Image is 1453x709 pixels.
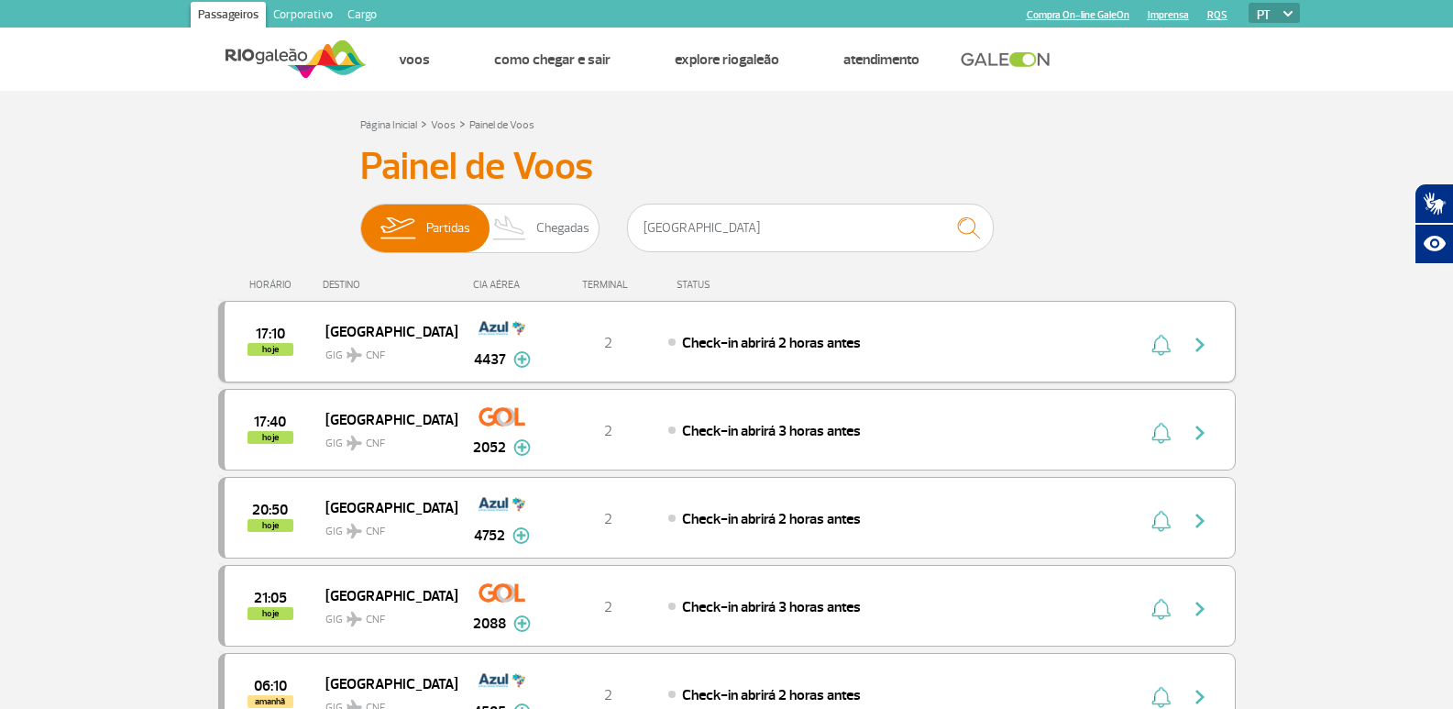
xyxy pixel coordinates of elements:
a: Corporativo [266,2,340,31]
div: DESTINO [323,279,457,291]
span: 2088 [473,613,506,635]
span: Check-in abrirá 3 horas antes [682,598,861,616]
span: 2025-08-25 17:40:00 [254,415,286,428]
span: hoje [248,607,293,620]
a: Voos [399,50,430,69]
span: 2 [604,686,612,704]
span: 2025-08-25 17:10:00 [256,327,285,340]
span: hoje [248,431,293,444]
span: GIG [325,514,443,540]
img: seta-direita-painel-voo.svg [1189,334,1211,356]
img: sino-painel-voo.svg [1151,686,1171,708]
span: Partidas [426,205,470,252]
span: GIG [325,426,443,452]
span: Check-in abrirá 2 horas antes [682,334,861,352]
a: Atendimento [843,50,919,69]
span: 2025-08-26 06:10:00 [254,680,287,692]
span: 2052 [473,437,506,459]
a: Imprensa [1148,9,1189,21]
span: 4437 [474,349,506,371]
span: 4752 [474,525,505,547]
a: Compra On-line GaleOn [1027,9,1129,21]
span: Check-in abrirá 2 horas antes [682,510,861,528]
span: hoje [248,519,293,532]
button: Abrir recursos assistivos. [1414,224,1453,264]
img: sino-painel-voo.svg [1151,598,1171,620]
span: CNF [366,436,385,452]
input: Voo, cidade ou cia aérea [627,204,994,252]
span: 2025-08-25 21:05:00 [254,592,287,604]
a: Explore RIOgaleão [675,50,779,69]
span: [GEOGRAPHIC_DATA] [325,671,443,695]
img: destiny_airplane.svg [347,524,362,538]
span: GIG [325,602,443,628]
img: seta-direita-painel-voo.svg [1189,598,1211,620]
img: seta-direita-painel-voo.svg [1189,422,1211,444]
a: > [421,113,427,134]
img: destiny_airplane.svg [347,348,362,362]
a: RQS [1207,9,1227,21]
img: destiny_airplane.svg [347,612,362,626]
span: 2 [604,510,612,528]
div: TERMINAL [548,279,667,291]
span: GIG [325,338,443,364]
div: HORÁRIO [224,279,324,291]
span: CNF [366,524,385,540]
span: [GEOGRAPHIC_DATA] [325,407,443,431]
img: mais-info-painel-voo.svg [512,527,530,544]
span: Chegadas [536,205,589,252]
span: 2 [604,334,612,352]
span: [GEOGRAPHIC_DATA] [325,319,443,343]
img: sino-painel-voo.svg [1151,422,1171,444]
h3: Painel de Voos [360,144,1094,190]
span: CNF [366,348,385,364]
a: Página Inicial [360,118,417,132]
img: seta-direita-painel-voo.svg [1189,686,1211,708]
span: [GEOGRAPHIC_DATA] [325,583,443,607]
img: slider-desembarque [483,205,537,252]
span: Check-in abrirá 3 horas antes [682,422,861,440]
div: STATUS [667,279,817,291]
span: 2 [604,422,612,440]
span: Check-in abrirá 2 horas antes [682,686,861,704]
img: slider-embarque [369,205,426,252]
button: Abrir tradutor de língua de sinais. [1414,183,1453,224]
span: CNF [366,612,385,628]
img: destiny_airplane.svg [347,436,362,450]
a: > [459,113,466,134]
span: hoje [248,343,293,356]
span: amanhã [248,695,293,708]
a: Passageiros [191,2,266,31]
img: sino-painel-voo.svg [1151,510,1171,532]
img: mais-info-painel-voo.svg [513,439,531,456]
a: Cargo [340,2,384,31]
a: Como chegar e sair [494,50,611,69]
img: sino-painel-voo.svg [1151,334,1171,356]
div: Plugin de acessibilidade da Hand Talk. [1414,183,1453,264]
span: 2025-08-25 20:50:00 [252,504,288,516]
div: CIA AÉREA [457,279,548,291]
img: mais-info-painel-voo.svg [513,351,531,368]
span: [GEOGRAPHIC_DATA] [325,495,443,519]
a: Voos [431,118,456,132]
a: Painel de Voos [469,118,534,132]
img: mais-info-painel-voo.svg [513,615,531,632]
span: 2 [604,598,612,616]
img: seta-direita-painel-voo.svg [1189,510,1211,532]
